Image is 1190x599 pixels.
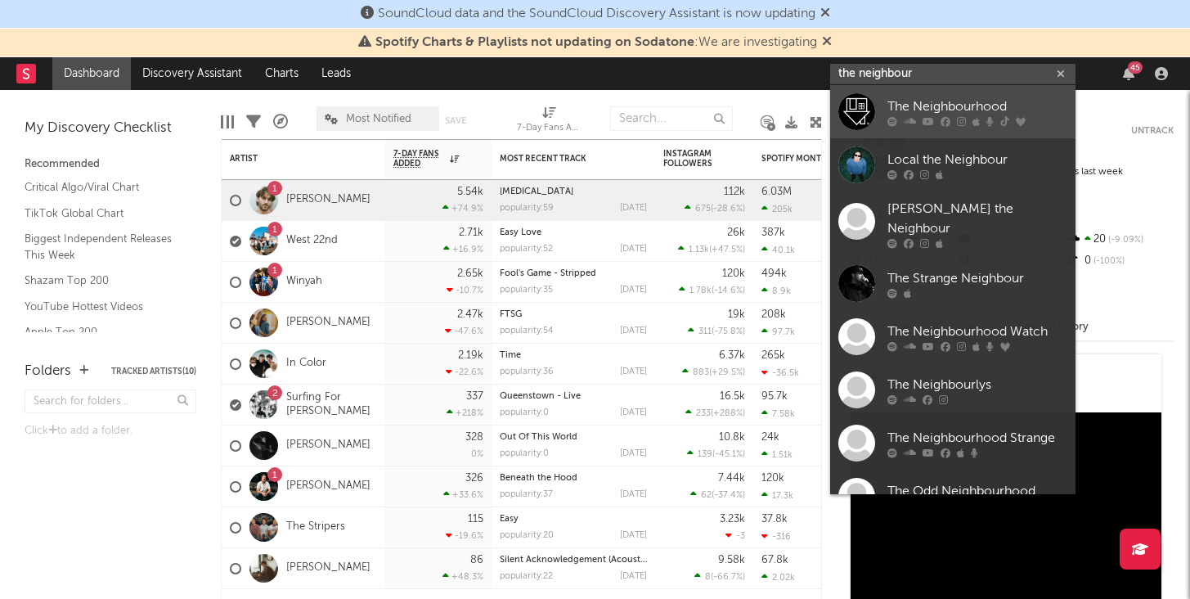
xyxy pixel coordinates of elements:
div: Queenstown - Live [500,392,647,401]
a: West 22nd [286,234,338,248]
div: Out Of This World [500,433,647,442]
a: The Neighbourhood [830,85,1075,138]
div: 10.8k [719,432,745,443]
div: 3.23k [720,514,745,525]
div: +16.9 % [443,244,483,254]
span: -45.1 % [715,450,743,459]
a: YouTube Hottest Videos [25,298,180,316]
div: -316 [761,531,791,542]
span: Most Notified [346,114,411,124]
a: [PERSON_NAME] [286,193,370,207]
div: 337 [466,391,483,402]
div: [DATE] [620,286,647,295]
div: popularity: 35 [500,286,553,295]
div: 205k [761,204,793,214]
a: Biggest Independent Releases This Week [25,230,180,263]
div: +218 % [447,408,483,418]
div: Instagram Followers [663,149,721,169]
span: +47.5 % [712,245,743,254]
a: Beneath the Hood [500,474,577,483]
div: popularity: 0 [500,408,549,417]
span: 62 [701,491,712,500]
div: -36.5k [761,367,799,378]
span: 1.13k [689,245,709,254]
div: 6.37k [719,350,745,361]
div: -10.7 % [447,285,483,295]
a: Out Of This World [500,433,577,442]
div: 2.65k [457,268,483,279]
a: Queenstown - Live [500,392,581,401]
span: -100 % [1091,257,1125,266]
a: [PERSON_NAME] [286,480,370,493]
div: 2.47k [457,309,483,320]
span: -75.8 % [714,327,743,336]
a: Easy Love [500,228,541,237]
div: popularity: 52 [500,245,553,254]
div: Beneath the Hood [500,474,647,483]
div: The Neighbourhood Watch [887,322,1067,341]
div: The Strange Neighbour [887,268,1067,288]
span: -3 [736,532,745,541]
div: FTSG [500,310,647,319]
div: 328 [465,432,483,443]
span: -28.6 % [713,205,743,214]
div: popularity: 20 [500,531,554,540]
div: popularity: 37 [500,490,553,499]
div: [DATE] [620,572,647,581]
div: 17.3k [761,490,793,501]
a: Easy [500,515,519,524]
a: The Neighbourhood Watch [830,310,1075,363]
a: In Color [286,357,326,371]
div: 67.8k [761,555,788,565]
div: [PERSON_NAME] the Neighbour [887,200,1067,239]
div: -19.6 % [446,530,483,541]
div: 86 [470,555,483,565]
div: ( ) [682,367,745,377]
div: Filters [246,98,261,146]
div: popularity: 0 [500,449,549,458]
div: popularity: 36 [500,367,554,376]
div: Silent Acknowledgement (Acoustic) [500,556,647,565]
div: popularity: 54 [500,327,554,336]
div: 8.9k [761,286,791,296]
div: [DATE] [620,490,647,499]
span: : We are investigating [375,36,817,49]
span: +288 % [713,409,743,418]
div: 40.1k [761,245,795,255]
span: Dismiss [822,36,832,49]
span: 8 [705,573,711,582]
div: 326 [465,473,483,484]
div: 9.58k [718,555,745,565]
div: Spotify Monthly Listeners [761,154,884,164]
div: 2.02k [761,572,795,583]
div: 0 % [471,450,483,459]
div: 26k [727,227,745,238]
div: [DATE] [620,531,647,540]
div: 16.5k [720,391,745,402]
span: 883 [693,368,709,377]
button: 45 [1123,67,1134,80]
a: [PERSON_NAME] the Neighbour [830,191,1075,257]
div: The Odd Neighbourhood [887,481,1067,501]
div: 0 [1065,250,1174,272]
input: Search for artists [830,64,1075,84]
a: Winyah [286,275,322,289]
div: [DATE] [620,327,647,336]
span: -9.09 % [1106,236,1143,245]
span: 233 [696,409,711,418]
div: ( ) [685,203,745,214]
div: +48.3 % [442,571,483,582]
div: -47.6 % [445,326,483,336]
div: The Neighbourhood [887,97,1067,116]
div: 494k [761,268,787,279]
div: 7.58k [761,408,795,419]
button: Untrack [1131,123,1174,139]
div: 37.8k [761,514,788,525]
div: 120k [722,268,745,279]
div: 45 [1128,61,1143,74]
div: 2.71k [459,227,483,238]
a: Silent Acknowledgement (Acoustic) [500,556,650,565]
div: Folders [25,362,71,381]
button: Tracked Artists(10) [111,367,196,376]
div: [DATE] [620,367,647,376]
